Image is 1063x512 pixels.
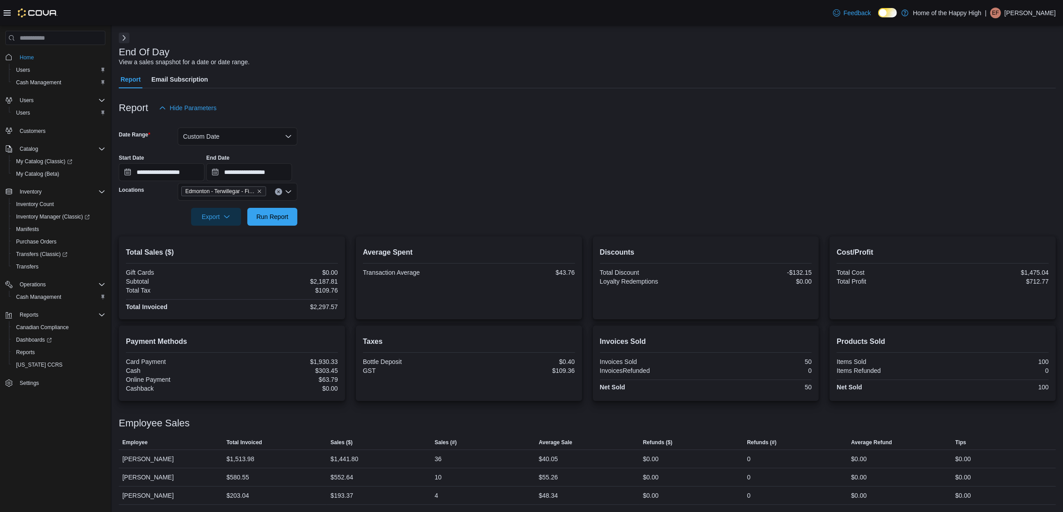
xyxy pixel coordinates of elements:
button: Catalog [2,143,109,155]
button: Purchase Orders [9,235,109,248]
div: Total Cost [837,269,941,276]
span: Customers [16,125,105,136]
div: Items Sold [837,358,941,365]
label: Locations [119,186,144,194]
span: Cash Management [16,293,61,301]
span: Hide Parameters [170,103,217,112]
div: 0 [708,367,812,374]
button: Home [2,50,109,63]
div: Total Tax [126,287,230,294]
div: [PERSON_NAME] [119,487,223,504]
a: My Catalog (Classic) [13,156,76,167]
span: Catalog [20,145,38,153]
a: Cash Management [13,292,65,302]
button: Export [191,208,241,226]
h3: End Of Day [119,47,170,58]
span: Home [16,51,105,62]
span: Sales ($) [330,439,352,446]
div: Subtotal [126,278,230,285]
a: Inventory Manager (Classic) [13,211,93,222]
div: Total Profit [837,278,941,285]
button: Reports [9,346,109,359]
span: Cash Management [16,79,61,86]
div: $40.05 [539,454,558,464]
a: My Catalog (Beta) [13,169,63,179]
h2: Invoices Sold [600,336,812,347]
div: $0.00 [851,454,867,464]
button: Users [9,64,109,76]
div: $0.00 [955,472,971,483]
a: Home [16,52,38,63]
span: Total Invoiced [226,439,262,446]
div: InvoicesRefunded [600,367,704,374]
a: Purchase Orders [13,236,60,247]
h2: Total Sales ($) [126,247,338,258]
div: $1,930.33 [233,358,338,365]
span: Users [13,65,105,75]
span: Export [196,208,236,226]
div: $0.00 [955,490,971,501]
button: Remove Edmonton - Terwillegar - Fire & Flower from selection in this group [257,189,262,194]
div: $43.76 [471,269,575,276]
div: 100 [945,358,1049,365]
span: Edmonton - Terwillegar - Fire & Flower [181,186,266,196]
div: View a sales snapshot for a date or date range. [119,58,250,67]
input: Dark Mode [878,8,897,17]
div: $1,475.04 [945,269,1049,276]
div: 0 [945,367,1049,374]
span: Cash Management [13,77,105,88]
button: Users [16,95,37,106]
div: $2,297.57 [233,303,338,310]
span: Operations [16,279,105,290]
span: My Catalog (Beta) [16,170,59,178]
div: 50 [708,384,812,391]
button: Manifests [9,223,109,235]
div: $63.79 [233,376,338,383]
span: Inventory Count [16,201,54,208]
p: Home of the Happy High [913,8,981,18]
div: $0.00 [851,472,867,483]
span: Washington CCRS [13,359,105,370]
div: $48.34 [539,490,558,501]
a: Transfers (Classic) [9,248,109,260]
span: Refunds (#) [747,439,776,446]
div: Transaction Average [363,269,467,276]
div: [PERSON_NAME] [119,450,223,468]
div: $109.36 [471,367,575,374]
button: Cash Management [9,76,109,89]
span: Purchase Orders [13,236,105,247]
div: $0.40 [471,358,575,365]
h2: Discounts [600,247,812,258]
a: Transfers [13,261,42,272]
div: $580.55 [226,472,249,483]
p: | [985,8,987,18]
div: $0.00 [643,454,659,464]
p: [PERSON_NAME] [1005,8,1056,18]
button: Clear input [275,188,282,195]
span: Users [13,107,105,118]
button: Operations [16,279,50,290]
div: $0.00 [233,385,338,392]
div: $0.00 [955,454,971,464]
span: Run Report [256,212,288,221]
div: 0 [747,472,750,483]
span: Feedback [844,8,871,17]
span: Canadian Compliance [16,324,69,331]
button: Inventory Count [9,198,109,211]
div: Cashback [126,385,230,392]
h2: Average Spent [363,247,575,258]
button: Inventory [16,186,45,197]
span: Refunds ($) [643,439,672,446]
button: Run Report [247,208,297,226]
label: End Date [206,154,229,161]
span: My Catalog (Classic) [16,158,72,165]
a: Settings [16,378,42,388]
h2: Taxes [363,336,575,347]
span: Inventory [16,186,105,197]
span: Edmonton - Terwillegar - Fire & Flower [185,187,255,196]
label: Start Date [119,154,144,161]
div: Loyalty Redemptions [600,278,704,285]
strong: Net Sold [837,384,862,391]
a: Reports [13,347,38,358]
